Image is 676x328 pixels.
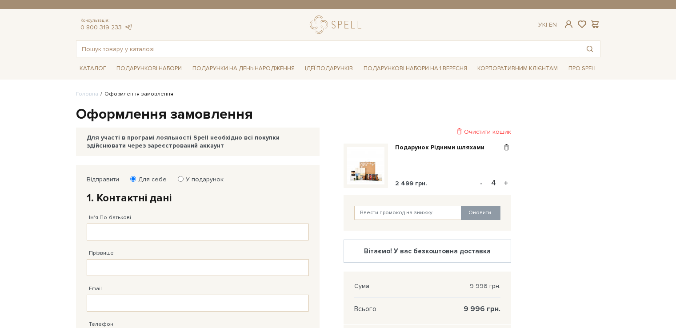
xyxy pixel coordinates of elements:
[565,62,600,76] a: Про Spell
[76,105,600,124] h1: Оформлення замовлення
[301,62,356,76] a: Ідеї подарунків
[395,144,491,152] a: Подарунок Рідними шляхами
[98,90,173,98] li: Оформлення замовлення
[76,41,580,57] input: Пошук товару у каталозі
[178,176,184,182] input: У подарунок
[464,305,500,313] span: 9 996 грн.
[354,206,462,220] input: Ввести промокод на знижку
[344,128,511,136] div: Очистити кошик
[351,247,504,255] div: Вітаємо! У вас безкоштовна доставка
[113,62,185,76] a: Подарункові набори
[189,62,298,76] a: Подарунки на День народження
[87,176,119,184] label: Відправити
[130,176,136,182] input: Для себе
[474,61,561,76] a: Корпоративним клієнтам
[80,18,133,24] span: Консультація:
[180,176,224,184] label: У подарунок
[76,91,98,97] a: Головна
[549,21,557,28] a: En
[310,16,365,34] a: logo
[354,282,369,290] span: Сума
[76,62,110,76] a: Каталог
[360,61,471,76] a: Подарункові набори на 1 Вересня
[546,21,547,28] span: |
[395,180,427,187] span: 2 499 грн.
[501,176,511,190] button: +
[124,24,133,31] a: telegram
[461,206,500,220] button: Оновити
[80,24,122,31] a: 0 800 319 233
[470,282,500,290] span: 9 996 грн.
[538,21,557,29] div: Ук
[132,176,167,184] label: Для себе
[354,305,376,313] span: Всього
[477,176,486,190] button: -
[87,191,309,205] h2: 1. Контактні дані
[89,214,131,222] label: Ім'я По-батькові
[89,249,114,257] label: Прізвище
[347,147,384,184] img: Подарунок Рідними шляхами
[87,134,309,150] div: Для участі в програмі лояльності Spell необхідно всі покупки здійснювати через зареєстрований акк...
[580,41,600,57] button: Пошук товару у каталозі
[89,285,102,293] label: Email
